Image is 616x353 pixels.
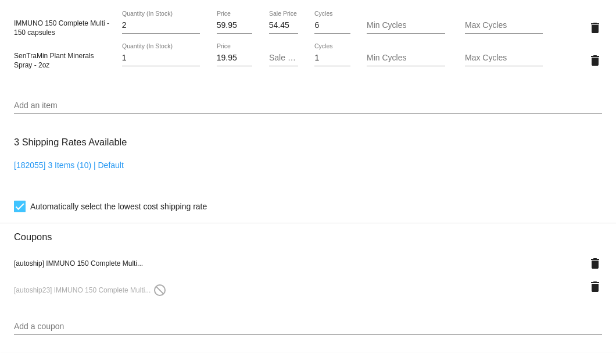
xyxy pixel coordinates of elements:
[588,21,602,35] mat-icon: delete
[30,199,207,213] span: Automatically select the lowest cost shipping rate
[367,54,445,63] input: Min Cycles
[14,130,127,155] h3: 3 Shipping Rates Available
[14,322,602,331] input: Add a coupon
[122,21,200,30] input: Quantity (In Stock)
[465,54,543,63] input: Max Cycles
[269,21,298,30] input: Sale Price
[14,101,602,110] input: Add an item
[588,256,602,270] mat-icon: delete
[314,54,350,63] input: Cycles
[217,54,252,63] input: Price
[153,283,167,297] mat-icon: do_not_disturb
[588,280,602,294] mat-icon: delete
[14,52,94,69] span: SenTraMin Plant Minerals Spray - 2oz
[14,19,109,37] span: IMMUNO 150 Complete Multi - 150 capsules
[588,54,602,67] mat-icon: delete
[14,223,602,243] h3: Coupons
[269,54,298,63] input: Sale Price
[465,21,543,30] input: Max Cycles
[217,21,252,30] input: Price
[14,286,167,294] span: [autoship23] IMMUNO 150 Complete Multi...
[314,21,350,30] input: Cycles
[367,21,445,30] input: Min Cycles
[14,259,143,268] span: [autoship] IMMUNO 150 Complete Multi...
[122,54,200,63] input: Quantity (In Stock)
[14,161,124,170] a: [182055] 3 Items (10) | Default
